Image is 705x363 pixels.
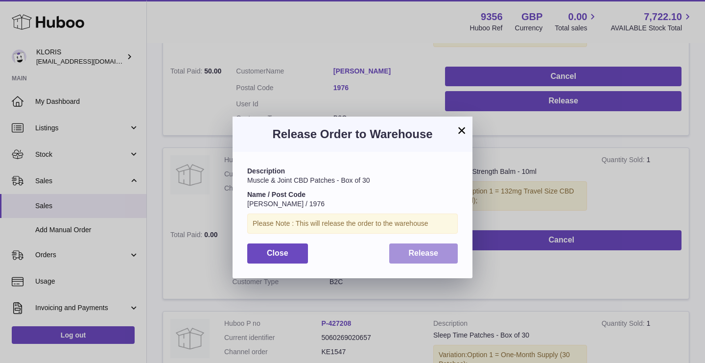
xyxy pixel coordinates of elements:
[389,243,458,264] button: Release
[247,126,458,142] h3: Release Order to Warehouse
[409,249,439,257] span: Release
[247,176,370,184] span: Muscle & Joint CBD Patches - Box of 30
[247,200,325,208] span: [PERSON_NAME] / 1976
[247,191,305,198] strong: Name / Post Code
[247,214,458,234] div: Please Note : This will release the order to the warehouse
[267,249,288,257] span: Close
[247,167,285,175] strong: Description
[456,124,468,136] button: ×
[247,243,308,264] button: Close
